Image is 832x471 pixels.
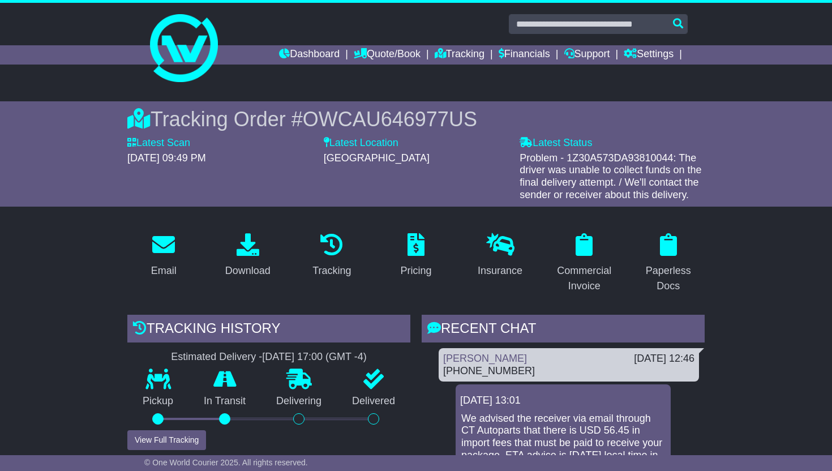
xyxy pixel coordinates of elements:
[460,395,666,407] div: [DATE] 13:01
[127,315,410,345] div: Tracking history
[261,395,337,408] p: Delivering
[127,351,410,363] div: Estimated Delivery -
[632,229,705,298] a: Paperless Docs
[127,107,705,131] div: Tracking Order #
[520,152,701,200] span: Problem - 1Z30A573DA93810044: The driver was unable to collect funds on the final delivery attemp...
[305,229,358,282] a: Tracking
[520,137,592,149] label: Latest Status
[127,152,206,164] span: [DATE] 09:49 PM
[354,45,421,65] a: Quote/Book
[127,395,188,408] p: Pickup
[151,263,177,279] div: Email
[499,45,550,65] a: Financials
[225,263,271,279] div: Download
[443,365,694,378] div: [PHONE_NUMBER]
[127,430,206,450] button: View Full Tracking
[218,229,278,282] a: Download
[127,137,190,149] label: Latest Scan
[144,229,184,282] a: Email
[312,263,351,279] div: Tracking
[279,45,340,65] a: Dashboard
[303,108,477,131] span: OWCAU646977US
[435,45,484,65] a: Tracking
[443,353,527,364] a: [PERSON_NAME]
[324,137,398,149] label: Latest Location
[324,152,430,164] span: [GEOGRAPHIC_DATA]
[144,458,308,467] span: © One World Courier 2025. All rights reserved.
[422,315,705,345] div: RECENT CHAT
[188,395,261,408] p: In Transit
[634,353,694,365] div: [DATE] 12:46
[548,229,621,298] a: Commercial Invoice
[401,263,432,279] div: Pricing
[393,229,439,282] a: Pricing
[470,229,530,282] a: Insurance
[478,263,522,279] div: Insurance
[564,45,610,65] a: Support
[639,263,697,294] div: Paperless Docs
[262,351,366,363] div: [DATE] 17:00 (GMT -4)
[337,395,410,408] p: Delivered
[555,263,614,294] div: Commercial Invoice
[624,45,674,65] a: Settings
